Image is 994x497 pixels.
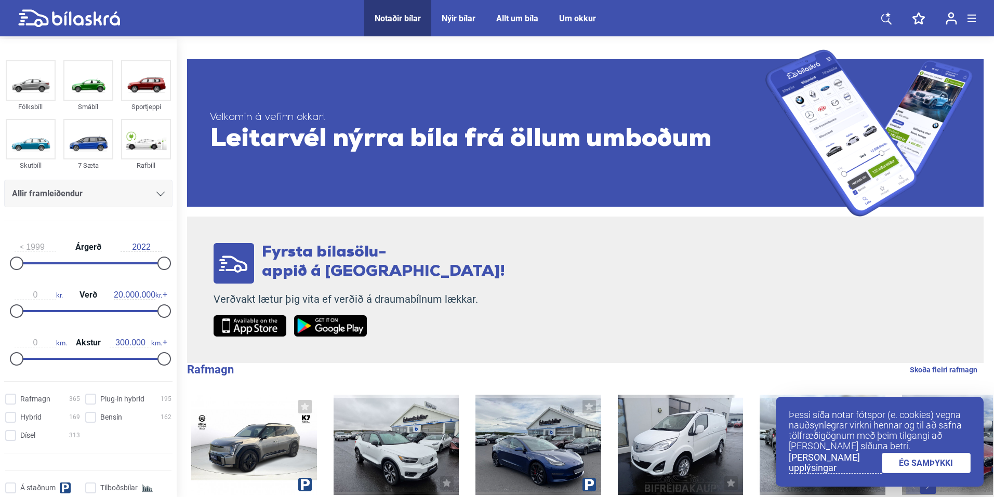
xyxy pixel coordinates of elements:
[187,49,984,217] a: Velkomin á vefinn okkar!Leitarvél nýrra bíla frá öllum umboðum
[15,338,67,347] span: km.
[12,186,83,201] span: Allir framleiðendur
[882,453,971,473] a: ÉG SAMÞYKKI
[210,124,765,155] span: Leitarvél nýrra bíla frá öllum umboðum
[73,339,103,347] span: Akstur
[6,101,56,113] div: Fólksbíll
[210,111,765,124] span: Velkomin á vefinn okkar!
[69,412,80,423] span: 169
[789,410,971,451] p: Þessi síða notar fótspor (e. cookies) vegna nauðsynlegrar virkni hennar og til að safna tölfræðig...
[121,159,171,171] div: Rafbíll
[20,394,50,405] span: Rafmagn
[114,290,162,300] span: kr.
[20,430,35,441] span: Dísel
[6,159,56,171] div: Skutbíll
[789,452,882,474] a: [PERSON_NAME] upplýsingar
[161,412,171,423] span: 162
[100,412,122,423] span: Bensín
[100,394,144,405] span: Plug-in hybrid
[15,290,63,300] span: kr.
[121,101,171,113] div: Sportjeppi
[442,14,475,23] a: Nýir bílar
[375,14,421,23] a: Notaðir bílar
[63,159,113,171] div: 7 Sæta
[559,14,596,23] a: Um okkur
[161,394,171,405] span: 195
[262,245,505,280] span: Fyrsta bílasölu- appið á [GEOGRAPHIC_DATA]!
[63,101,113,113] div: Smábíl
[73,243,104,251] span: Árgerð
[110,338,162,347] span: km.
[20,482,56,493] span: Á staðnum
[187,363,234,376] b: Rafmagn
[69,394,80,405] span: 365
[77,291,100,299] span: Verð
[214,293,505,306] p: Verðvakt lætur þig vita ef verðið á draumabílnum lækkar.
[69,430,80,441] span: 313
[100,482,138,493] span: Tilboðsbílar
[910,363,977,377] a: Skoða fleiri rafmagn
[496,14,538,23] a: Allt um bíla
[20,412,42,423] span: Hybrid
[946,12,957,25] img: user-login.svg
